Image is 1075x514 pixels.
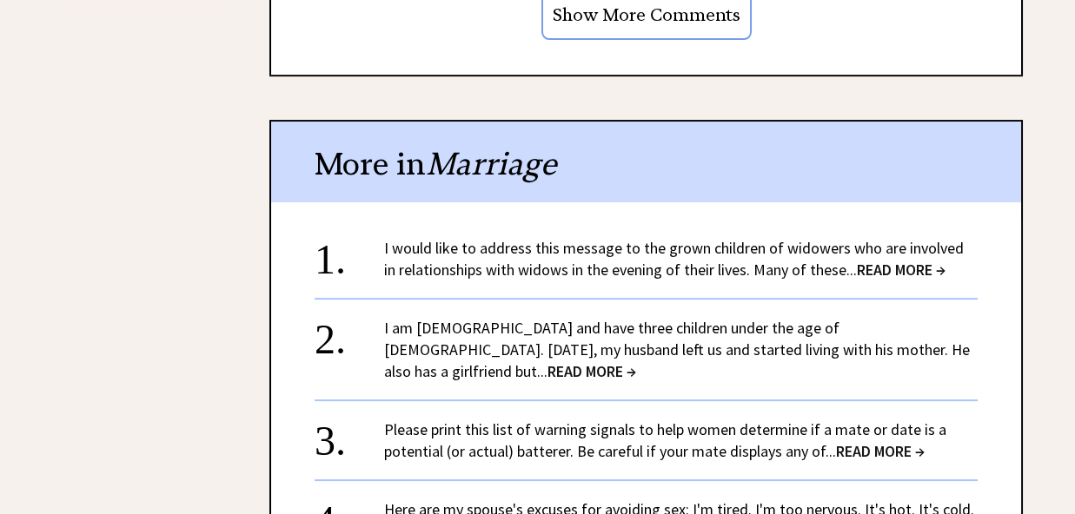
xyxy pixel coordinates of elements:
[315,317,384,349] div: 2.
[384,238,964,280] a: I would like to address this message to the grown children of widowers who are involved in relati...
[547,361,636,381] span: READ MORE →
[315,237,384,269] div: 1.
[836,441,925,461] span: READ MORE →
[384,318,970,381] a: I am [DEMOGRAPHIC_DATA] and have three children under the age of [DEMOGRAPHIC_DATA]. [DATE], my h...
[315,418,384,451] div: 3.
[384,419,946,461] a: Please print this list of warning signals to help women determine if a mate or date is a potentia...
[426,144,556,183] span: Marriage
[271,122,1021,202] div: More in
[857,260,946,280] span: READ MORE →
